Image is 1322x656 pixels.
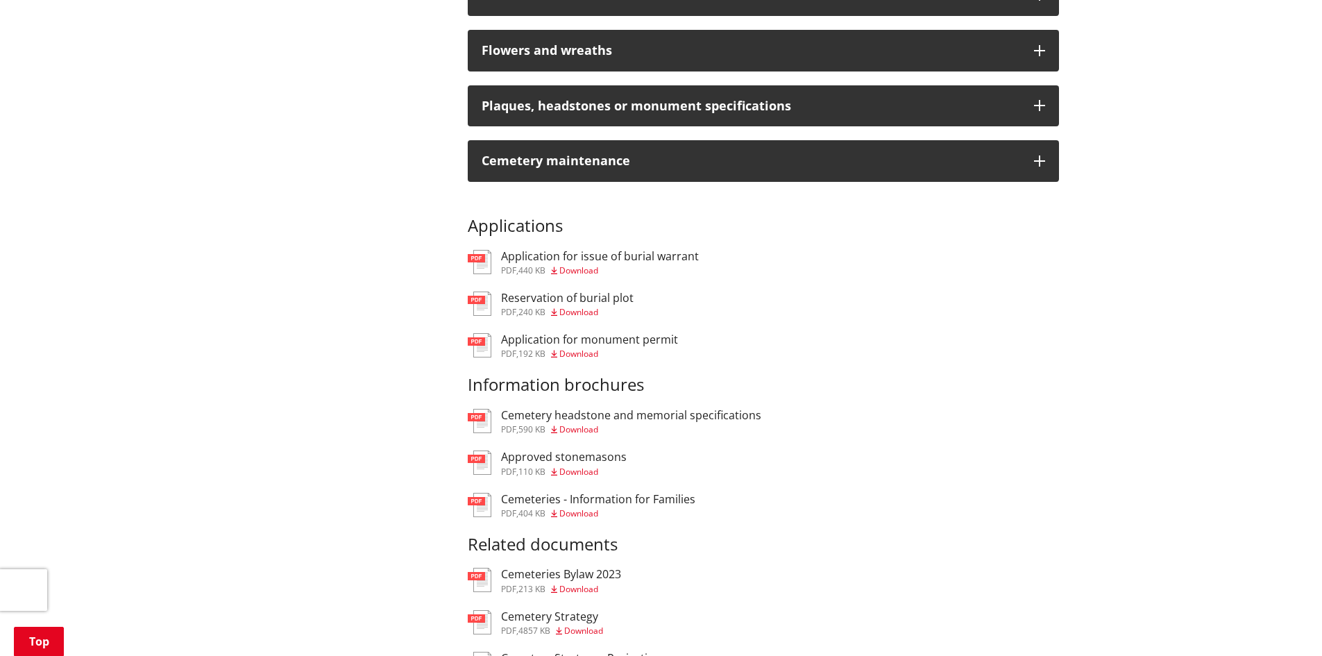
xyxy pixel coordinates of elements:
[518,264,545,276] span: 440 KB
[468,610,603,635] a: Cemetery Strategy pdf,4857 KB Download
[501,426,761,434] div: ,
[501,583,516,595] span: pdf
[468,535,1059,555] h3: Related documents
[501,568,621,581] h3: Cemeteries Bylaw 2023
[501,292,634,305] h3: Reservation of burial plot
[468,493,695,518] a: Cemeteries - Information for Families pdf,404 KB Download
[501,493,695,506] h3: Cemeteries - Information for Families
[501,585,621,594] div: ,
[501,264,516,276] span: pdf
[468,568,621,593] a: Cemeteries Bylaw 2023 pdf,213 KB Download
[518,306,545,318] span: 240 KB
[518,348,545,360] span: 192 KB
[14,627,64,656] a: Top
[468,30,1059,72] button: Flowers and wreaths
[501,507,516,519] span: pdf
[468,375,1059,395] h3: Information brochures
[559,264,598,276] span: Download
[501,466,516,478] span: pdf
[501,610,603,623] h3: Cemetery Strategy
[559,466,598,478] span: Download
[501,267,699,275] div: ,
[518,423,545,435] span: 590 KB
[468,333,491,358] img: document-pdf.svg
[501,468,627,476] div: ,
[482,44,1020,58] div: Flowers and wreaths
[468,409,761,434] a: Cemetery headstone and memorial specifications pdf,590 KB Download
[468,85,1059,127] button: Plaques, headstones or monument specifications
[559,306,598,318] span: Download
[501,306,516,318] span: pdf
[501,350,678,358] div: ,
[559,507,598,519] span: Download
[468,250,491,274] img: document-pdf.svg
[468,140,1059,182] button: Cemetery maintenance
[501,451,627,464] h3: Approved stonemasons
[559,583,598,595] span: Download
[468,451,627,476] a: Approved stonemasons pdf,110 KB Download
[468,493,491,517] img: document-pdf.svg
[518,466,545,478] span: 110 KB
[468,250,699,275] a: Application for issue of burial warrant pdf,440 KB Download
[501,625,516,637] span: pdf
[468,333,678,358] a: Application for monument permit pdf,192 KB Download
[468,292,491,316] img: document-pdf.svg
[1258,598,1308,648] iframe: Messenger Launcher
[501,348,516,360] span: pdf
[564,625,603,637] span: Download
[468,409,491,433] img: document-pdf.svg
[501,250,699,263] h3: Application for issue of burial warrant
[518,507,545,519] span: 404 KB
[559,348,598,360] span: Download
[468,451,491,475] img: document-pdf.svg
[501,423,516,435] span: pdf
[501,308,634,317] div: ,
[518,625,550,637] span: 4857 KB
[501,333,678,346] h3: Application for monument permit
[501,627,603,635] div: ,
[468,610,491,634] img: document-pdf.svg
[468,292,634,317] a: Reservation of burial plot pdf,240 KB Download
[468,568,491,592] img: document-pdf.svg
[501,409,761,422] h3: Cemetery headstone and memorial specifications
[559,423,598,435] span: Download
[468,196,1059,236] h3: Applications
[501,510,695,518] div: ,
[482,99,1020,113] div: Plaques, headstones or monument specifications
[518,583,545,595] span: 213 KB
[482,154,1020,168] div: Cemetery maintenance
